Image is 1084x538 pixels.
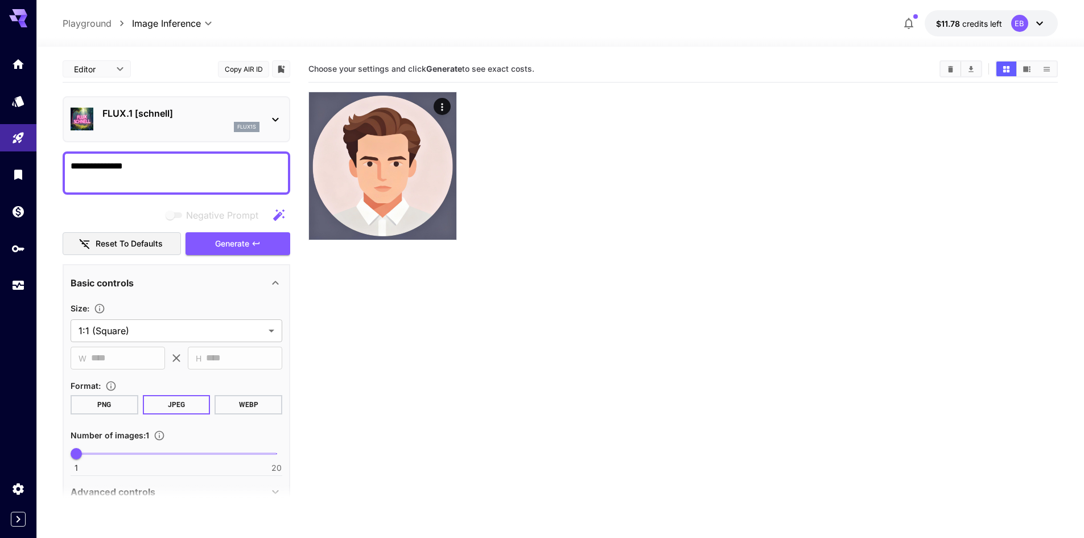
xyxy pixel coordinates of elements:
div: EB [1011,15,1028,32]
p: FLUX.1 [schnell] [102,106,259,120]
div: Library [11,167,25,182]
div: Clear AllDownload All [939,60,982,77]
button: Specify how many images to generate in a single request. Each image generation will be charged se... [149,430,170,441]
button: PNG [71,395,138,414]
span: 1:1 (Square) [79,324,264,338]
div: $11.7787 [936,18,1002,30]
span: $11.78 [936,19,962,28]
button: $11.7787EB [925,10,1058,36]
span: H [196,352,201,365]
span: Number of images : 1 [71,430,149,440]
button: WEBP [215,395,282,414]
p: Basic controls [71,276,134,290]
span: Editor [74,63,109,75]
button: Choose the file format for the output image. [101,380,121,392]
div: Home [11,57,25,71]
span: Size : [71,303,89,313]
div: Show media in grid viewShow media in video viewShow media in list view [995,60,1058,77]
button: Adjust the dimensions of the generated image by specifying its width and height in pixels, or sel... [89,303,110,314]
div: Wallet [11,204,25,219]
span: Negative Prompt [186,208,258,222]
button: Download All [961,61,981,76]
button: Reset to defaults [63,232,181,256]
span: Choose your settings and click to see exact costs. [308,64,534,73]
span: 1 [75,462,78,474]
div: Usage [11,278,25,293]
button: Show media in video view [1017,61,1037,76]
button: Show media in grid view [996,61,1016,76]
button: Clear All [941,61,961,76]
div: Models [11,94,25,108]
button: Expand sidebar [11,512,26,527]
b: Generate [426,64,462,73]
div: Basic controls [71,269,282,297]
span: Image Inference [132,17,201,30]
button: Generate [186,232,290,256]
button: Copy AIR ID [218,61,269,77]
span: W [79,352,86,365]
button: JPEG [143,395,211,414]
div: Playground [11,131,25,145]
div: FLUX.1 [schnell]flux1s [71,102,282,137]
button: Add to library [276,62,286,76]
a: Playground [63,17,112,30]
div: Actions [434,98,451,115]
span: Format : [71,381,101,391]
div: Advanced controls [71,478,282,506]
nav: breadcrumb [63,17,132,30]
span: Generate [215,237,249,251]
div: API Keys [11,241,25,256]
button: Show media in list view [1037,61,1057,76]
img: 9k= [309,92,456,240]
p: flux1s [237,123,256,131]
div: Settings [11,482,25,496]
span: Negative prompts are not compatible with the selected model. [163,208,267,222]
span: 20 [271,462,282,474]
span: credits left [962,19,1002,28]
